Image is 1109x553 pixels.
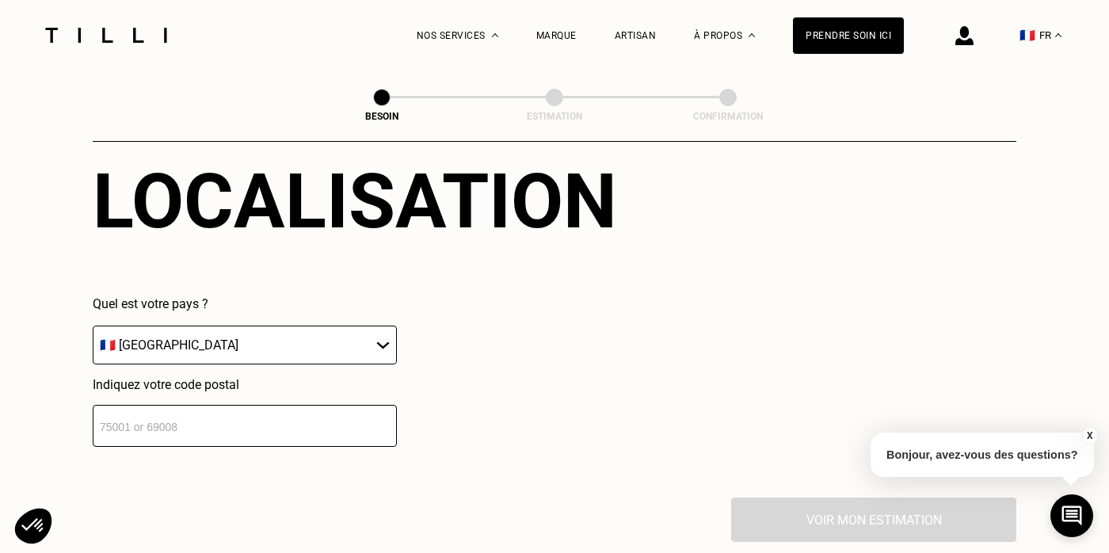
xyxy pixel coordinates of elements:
[615,30,657,41] a: Artisan
[536,30,577,41] a: Marque
[1081,427,1097,444] button: X
[1055,33,1061,37] img: menu déroulant
[475,111,634,122] div: Estimation
[303,111,461,122] div: Besoin
[793,17,904,54] a: Prendre soin ici
[93,157,617,246] div: Localisation
[40,28,173,43] img: Logo du service de couturière Tilli
[93,296,397,311] p: Quel est votre pays ?
[955,26,974,45] img: icône connexion
[1019,28,1035,43] span: 🇫🇷
[649,111,807,122] div: Confirmation
[93,377,397,392] p: Indiquez votre code postal
[871,433,1094,477] p: Bonjour, avez-vous des questions?
[93,405,397,447] input: 75001 or 69008
[492,33,498,37] img: Menu déroulant
[749,33,755,37] img: Menu déroulant à propos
